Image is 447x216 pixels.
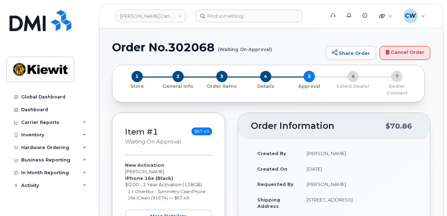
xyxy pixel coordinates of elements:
strong: iPhone 16e (Black) [125,175,173,181]
span: 2 [172,71,184,82]
p: Store [121,83,153,90]
small: 1 x OtterBox - Symmetry Case iPhone 16e (Clear) (91674) — $67.49 [128,189,205,201]
small: (Waiting On Approval) [218,41,272,52]
a: 1 Store [118,82,156,90]
h1: Order No.302068 [112,41,322,53]
span: 4 [260,71,271,82]
td: [STREET_ADDRESS] [300,192,417,214]
td: [DATE] [300,161,417,177]
p: General Info [159,83,197,90]
strong: Shipping Address [257,197,280,209]
h2: Order Information [251,121,386,131]
span: 3 [216,71,228,82]
a: 4 Details [244,82,288,90]
p: Details [247,83,285,90]
strong: Created On [257,166,287,172]
span: $67.49 [192,127,212,135]
a: Item #1 [125,127,158,137]
strong: Created By [257,150,286,156]
p: Order Items [203,83,241,90]
strong: Requested By [257,181,294,187]
span: 1 [131,71,143,82]
a: Cancel Order [380,46,430,60]
div: $70.86 [386,119,412,133]
small: Waiting On Approval [125,138,181,145]
a: 3 Order Items [200,82,244,90]
td: [PERSON_NAME] [300,176,417,192]
a: 2 General Info [156,82,200,90]
a: Share Order [326,46,376,60]
td: [PERSON_NAME] [300,146,417,161]
strong: New Activation [125,162,164,168]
